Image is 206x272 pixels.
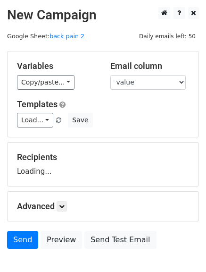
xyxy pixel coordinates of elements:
[68,113,92,127] button: Save
[110,61,190,71] h5: Email column
[136,31,199,42] span: Daily emails left: 50
[84,231,156,249] a: Send Test Email
[17,152,189,162] h5: Recipients
[136,33,199,40] a: Daily emails left: 50
[7,231,38,249] a: Send
[17,75,74,90] a: Copy/paste...
[7,7,199,23] h2: New Campaign
[17,201,189,212] h5: Advanced
[7,33,84,40] small: Google Sheet:
[17,152,189,177] div: Loading...
[17,99,58,109] a: Templates
[17,61,96,71] h5: Variables
[17,113,53,127] a: Load...
[49,33,84,40] a: back pain 2
[41,231,82,249] a: Preview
